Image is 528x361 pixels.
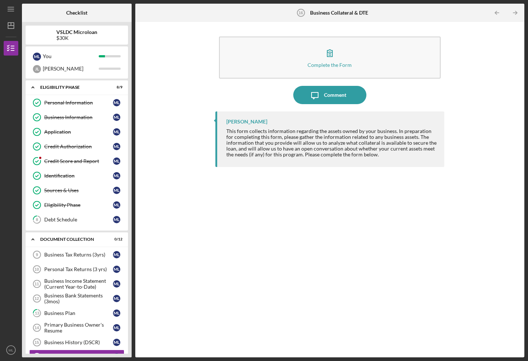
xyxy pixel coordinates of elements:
[29,306,124,320] a: 13Business PlanML
[34,326,39,330] tspan: 14
[109,85,122,90] div: 8 / 9
[44,100,113,106] div: Personal Information
[113,339,120,346] div: M L
[44,266,113,272] div: Personal Tax Returns (3 yrs)
[113,157,120,165] div: M L
[56,29,97,35] b: VSLDC Microloan
[308,62,352,68] div: Complete the Form
[310,10,368,16] b: Business Collateral & DTE
[34,340,39,345] tspan: 15
[113,324,120,331] div: M L
[113,99,120,106] div: M L
[113,251,120,258] div: M L
[293,86,366,104] button: Comment
[34,282,39,286] tspan: 11
[29,320,124,335] a: 14Primary Business Owner's ResumeML
[56,35,97,41] div: $30K
[324,86,346,104] div: Comment
[29,168,124,183] a: IdentificationML
[44,202,113,208] div: Eligibility Phase
[44,252,113,258] div: Business Tax Returns (3yrs)
[113,201,120,209] div: M L
[29,198,124,212] a: Eligibility PhaseML
[44,293,113,304] div: Business Bank Statements (3mos)
[113,295,120,302] div: M L
[29,183,124,198] a: Sources & UsesML
[29,139,124,154] a: Credit AuthorizationML
[33,53,41,61] div: M L
[33,65,41,73] div: J L
[4,343,18,357] button: ML
[29,247,124,262] a: 9Business Tax Returns (3yrs)ML
[29,110,124,125] a: Business InformationML
[66,10,87,16] b: Checklist
[44,322,113,334] div: Primary Business Owner's Resume
[226,128,437,157] div: This form collects information regarding the assets owned by your business. In preparation for co...
[29,335,124,350] a: 15Business History (DSCR)ML
[113,114,120,121] div: M L
[29,154,124,168] a: Credit Score and ReportML
[109,237,122,242] div: 0 / 12
[44,114,113,120] div: Business Information
[29,291,124,306] a: 12Business Bank Statements (3mos)ML
[29,125,124,139] a: ApplicationML
[219,37,441,79] button: Complete the Form
[44,278,113,290] div: Business Income Statement (Current Year-to-Date)
[36,217,38,222] tspan: 8
[44,158,113,164] div: Credit Score and Report
[113,266,120,273] div: M L
[43,50,99,62] div: You
[34,296,39,301] tspan: 12
[113,280,120,288] div: M L
[36,252,38,257] tspan: 9
[298,11,303,15] tspan: 16
[113,187,120,194] div: M L
[29,95,124,110] a: Personal InformationML
[29,262,124,277] a: 10Personal Tax Returns (3 yrs)ML
[44,144,113,149] div: Credit Authorization
[8,348,14,352] text: ML
[44,310,113,316] div: Business Plan
[113,172,120,179] div: M L
[29,277,124,291] a: 11Business Income Statement (Current Year-to-Date)ML
[226,119,267,125] div: [PERSON_NAME]
[40,85,104,90] div: Eligibility Phase
[35,311,39,316] tspan: 13
[43,62,99,75] div: [PERSON_NAME]
[44,129,113,135] div: Application
[113,353,120,361] div: M L
[44,217,113,223] div: Debt Schedule
[40,237,104,242] div: Document Collection
[113,216,120,223] div: M L
[44,339,113,345] div: Business History (DSCR)
[113,143,120,150] div: M L
[113,128,120,136] div: M L
[113,309,120,317] div: M L
[34,267,39,271] tspan: 10
[44,187,113,193] div: Sources & Uses
[44,173,113,179] div: Identification
[29,212,124,227] a: 8Debt ScheduleML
